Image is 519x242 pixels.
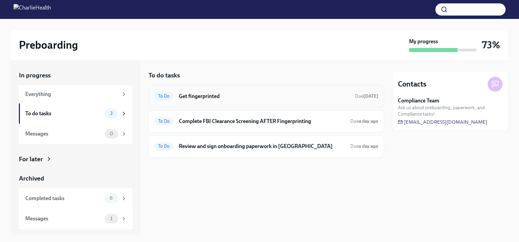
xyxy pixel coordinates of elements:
[409,38,438,45] strong: My progress
[148,71,180,80] h5: To do tasks
[25,91,118,98] div: Everything
[350,118,378,124] span: September 8th, 2025 08:00
[154,91,378,102] a: To DoGet fingerprintedDue[DATE]
[19,174,132,183] a: Archived
[350,143,378,149] span: September 8th, 2025 08:00
[19,71,132,80] a: In progress
[19,155,43,164] div: For later
[106,111,117,116] span: 3
[179,143,345,150] h6: Review and sign onboarding paperwork in [GEOGRAPHIC_DATA]
[19,188,132,209] a: Completed tasks8
[355,93,378,99] span: Due
[19,38,78,52] h2: Preboarding
[106,131,117,136] span: 0
[398,97,439,104] strong: Compliance Team
[359,143,378,149] strong: a day ago
[350,143,378,149] span: Due
[19,155,132,164] a: For later
[106,196,117,201] span: 8
[398,79,427,89] h4: Contacts
[398,119,487,125] a: [EMAIL_ADDRESS][DOMAIN_NAME]
[482,39,500,51] h3: 73%
[19,85,132,103] a: Everything
[19,209,132,229] a: Messages1
[106,216,116,221] span: 1
[154,94,173,99] span: To Do
[350,118,378,124] span: Due
[154,119,173,124] span: To Do
[179,93,350,100] h6: Get fingerprinted
[25,215,102,222] div: Messages
[154,116,378,127] a: To DoComplete FBI Clearance Screening AFTER FingerprintingDuea day ago
[179,118,345,125] h6: Complete FBI Clearance Screening AFTER Fingerprinting
[13,4,51,15] img: CharlieHealth
[19,103,132,124] a: To do tasks3
[25,130,102,138] div: Messages
[25,110,102,117] div: To do tasks
[355,93,378,99] span: September 5th, 2025 08:00
[25,195,102,202] div: Completed tasks
[154,144,173,149] span: To Do
[359,118,378,124] strong: a day ago
[154,141,378,152] a: To DoReview and sign onboarding paperwork in [GEOGRAPHIC_DATA]Duea day ago
[363,93,378,99] strong: [DATE]
[398,104,502,117] span: Ask us about preboarding, paperwork, and Compliance tasks!
[19,124,132,144] a: Messages0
